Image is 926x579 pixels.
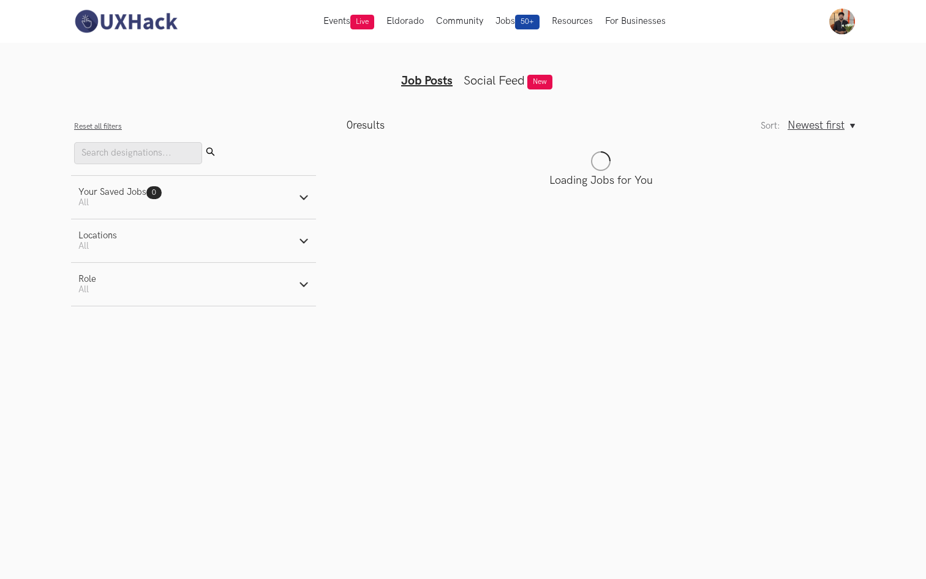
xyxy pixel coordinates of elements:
button: RoleAll [71,263,316,306]
span: New [527,75,552,89]
span: All [78,284,89,295]
button: Reset all filters [74,122,122,131]
a: Job Posts [401,74,453,88]
button: Your Saved Jobs0 All [71,176,316,219]
span: 50+ [515,15,540,29]
button: Newest first, Sort: [788,119,855,132]
p: results [347,119,385,132]
span: Newest first [788,119,845,132]
button: LocationsAll [71,219,316,262]
div: Role [78,274,96,284]
div: Locations [78,230,117,241]
span: Live [350,15,374,29]
span: 0 [152,188,156,197]
span: All [78,197,89,208]
div: Your Saved Jobs [78,187,162,197]
ul: Tabs Interface [228,54,698,88]
a: Social Feed [464,74,525,88]
input: Search [74,142,202,164]
p: Loading Jobs for You [347,174,855,187]
span: All [78,241,89,251]
span: 0 [347,119,353,132]
label: Sort: [761,121,780,131]
img: Your profile pic [829,9,855,34]
img: UXHack-logo.png [71,9,180,34]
